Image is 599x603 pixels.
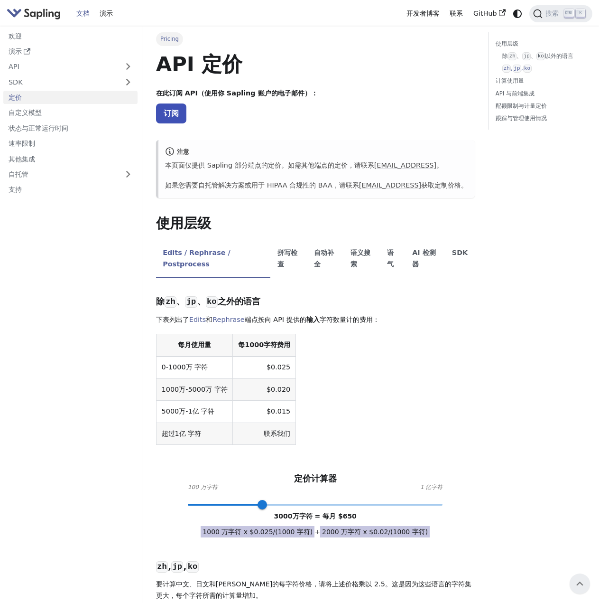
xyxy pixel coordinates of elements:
font: API 与前端集成 [496,90,534,97]
code: ko [523,65,532,73]
button: Search (Ctrl+K) [529,5,592,22]
span: 2000 万字符 x $0.02/(1000 字符) [320,526,430,537]
a: 自托管 [3,168,138,181]
button: Switch between dark and light mode (currently system mode) [510,7,524,20]
a: API 与前端集成 [496,89,582,98]
font: 状态与正常运行时间 [9,124,68,132]
code: ko [206,296,218,308]
font: 欢迎 [9,32,22,40]
code: zh [156,561,168,573]
font: 除 、 、 之外的语言 [156,296,260,306]
a: 开发者博客 [401,6,445,21]
button: Expand sidebar category 'API' [119,60,138,74]
font: 演示 [100,9,113,17]
td: $0.020 [233,379,296,401]
a: 配额限制与计量定价 [496,102,582,111]
span: 1000 万字符 x $0.025/(1000 字符) [201,526,314,537]
font: 定价计算器 [294,473,337,483]
font: 速率限制 [9,140,35,147]
code: ko [536,52,545,60]
font: 注意 [177,148,189,155]
code: jp [513,65,521,73]
a: 使用层级 [496,39,582,48]
a: [EMAIL_ADDRESS] [374,161,436,169]
a: 其他集成 [3,152,138,166]
font: 联系 [450,9,463,17]
a: 定价 [3,91,138,104]
font: 在此订阅 API（使用你 Sapling 账户的电子邮件）： [156,89,318,97]
font: 1 亿字符 [420,484,442,490]
a: zh,jp,ko [502,64,579,73]
a: 跟踪与管理使用情况 [496,114,582,123]
a: API [3,60,119,74]
button: Scroll back to top [570,574,590,594]
td: $0.015 [233,401,296,423]
code: zh [508,52,516,60]
span: + [314,528,320,536]
code: zh [165,296,176,308]
a: 速率限制 [3,137,138,151]
font: API 定价 [156,52,242,76]
a: 演示 [94,6,118,21]
a: SDK [3,75,119,89]
font: 演示 [9,47,22,55]
span: Pricing [156,32,183,46]
a: 演示 [3,45,138,58]
font: 超过1亿 字符 [162,430,202,437]
li: Edits / Rephrase / Postprocess [156,241,270,278]
font: 拼写检查 [277,249,297,268]
a: 联系 [444,6,468,21]
code: jp [522,52,531,60]
font: 下表列出了 和 端点按向 API 提供的 字符数量计的费用： [156,316,379,323]
a: GitHub [468,6,510,21]
font: 5000万-1亿 字符 [162,407,215,415]
font: 定价 [9,94,22,101]
code: jp [171,561,183,573]
font: 自定义模型 [9,109,42,116]
font: AI 检测器 [412,249,436,268]
a: 计算使用量 [496,76,582,85]
a: 文档 [71,6,95,21]
font: 搜索 [545,9,559,17]
a: 订阅 [156,104,186,123]
font: 自动补全 [314,249,334,268]
font: 开发者博客 [406,9,440,17]
img: Sapling.ai [7,7,61,20]
strong: 输入 [306,316,320,323]
font: 订阅 [164,109,179,118]
font: 其他集成 [9,155,35,163]
font: 每月使用量 [178,341,211,349]
a: Sapling.ai [7,7,64,20]
font: 本页面仅提供 Sapling 部分端点的定价。如需其他端点的定价，请联系 。 [165,161,443,169]
h3: , , [156,561,475,572]
code: zh [502,65,511,73]
font: 使用层级 [496,40,518,47]
nav: Breadcrumbs [156,32,475,46]
a: [EMAIL_ADDRESS] [359,181,421,189]
font: 配额限制与计量定价 [496,103,547,109]
font: 每1000字符费用 [238,341,290,349]
li: SDK [445,241,474,278]
font: 跟踪与管理使用情况 [496,115,547,122]
font: 除 、 、 以外的语言 [502,53,573,59]
font: 语气 [387,249,394,268]
font: 自托管 [9,170,28,178]
a: Rephrase [212,316,245,323]
kbd: K [576,9,585,18]
font: 1000万-5000万 字符 [162,386,228,393]
a: 支持 [3,183,138,197]
font: 语义搜索 [350,249,370,268]
font: 使用层级 [156,215,211,231]
a: 除zh、jp、ko以外的语言 [502,52,579,61]
td: $0.025 [233,357,296,379]
font: 要计算中文、日文和[PERSON_NAME]的每字符价格，请将上述价格乘以 2.5。这是因为这些语言的字符集更大，每个字符所需的计算量增加。 [156,580,471,599]
font: 联系我们 [264,430,290,437]
button: Expand sidebar category 'SDK' [119,75,138,89]
code: ko [186,561,198,573]
font: 3000万字符 = 每月 $650 [274,512,357,520]
font: 0-1000万 字符 [162,363,208,371]
a: 自定义模型 [3,106,138,120]
a: Edits [189,316,206,323]
a: 状态与正常运行时间 [3,121,138,135]
code: jp [185,296,197,308]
